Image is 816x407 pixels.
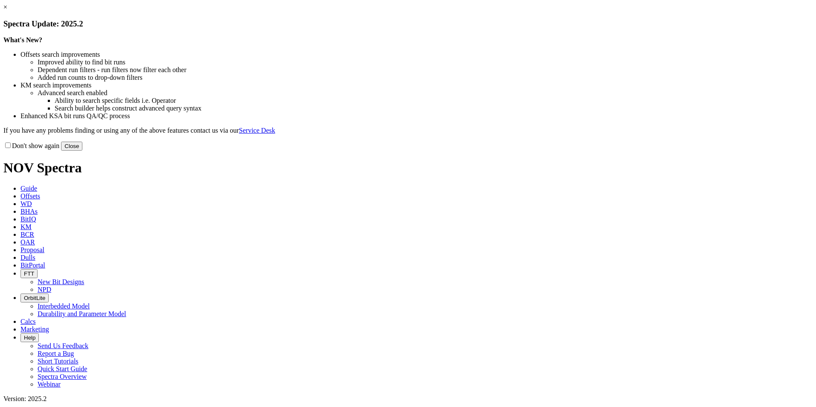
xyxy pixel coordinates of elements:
span: FTT [24,270,34,277]
label: Don't show again [3,142,59,149]
li: Ability to search specific fields i.e. Operator [55,97,813,105]
span: OrbitLite [24,295,45,301]
button: Close [61,142,82,151]
span: BHAs [20,208,38,215]
span: Dulls [20,254,35,261]
a: New Bit Designs [38,278,84,285]
a: Spectra Overview [38,373,87,380]
p: If you have any problems finding or using any of the above features contact us via our [3,127,813,134]
li: Offsets search improvements [20,51,813,58]
li: Improved ability to find bit runs [38,58,813,66]
a: Durability and Parameter Model [38,310,126,317]
li: Search builder helps construct advanced query syntax [55,105,813,112]
li: Dependent run filters - run filters now filter each other [38,66,813,74]
span: Guide [20,185,37,192]
li: Added run counts to drop-down filters [38,74,813,81]
h1: NOV Spectra [3,160,813,176]
div: Version: 2025.2 [3,395,813,403]
span: Calcs [20,318,36,325]
li: Advanced search enabled [38,89,813,97]
span: BitPortal [20,262,45,269]
a: Service Desk [239,127,275,134]
span: BitIQ [20,215,36,223]
li: Enhanced KSA bit runs QA/QC process [20,112,813,120]
a: × [3,3,7,11]
strong: What's New? [3,36,42,44]
h3: Spectra Update: 2025.2 [3,19,813,29]
span: Marketing [20,326,49,333]
span: WD [20,200,32,207]
span: Offsets [20,192,40,200]
a: Webinar [38,381,61,388]
a: Send Us Feedback [38,342,88,349]
a: NPD [38,286,51,293]
li: KM search improvements [20,81,813,89]
span: Help [24,334,35,341]
span: Proposal [20,246,44,253]
a: Short Tutorials [38,358,79,365]
a: Report a Bug [38,350,74,357]
span: OAR [20,238,35,246]
span: KM [20,223,32,230]
a: Interbedded Model [38,302,90,310]
a: Quick Start Guide [38,365,87,372]
input: Don't show again [5,142,11,148]
span: BCR [20,231,34,238]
